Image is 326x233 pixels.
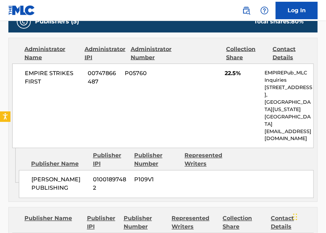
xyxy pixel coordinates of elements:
div: Contact Details [271,214,314,231]
span: 00747866487 [88,69,119,86]
span: P05760 [125,69,168,78]
img: help [260,6,269,15]
span: [PERSON_NAME] PUBLISHING [31,176,88,192]
span: 01001897482 [93,176,129,192]
div: Publisher IPI [93,152,129,168]
div: Collection Share [226,45,267,62]
img: search [242,6,251,15]
div: Collection Share [223,214,266,231]
p: [GEOGRAPHIC_DATA][US_STATE] [265,99,313,113]
div: Administrator Name [24,45,79,62]
div: Publisher Name [24,214,82,231]
div: Publisher Number [134,152,179,168]
a: Public Search [239,3,253,17]
span: P109V1 [134,176,179,184]
img: MLC Logo [8,5,35,15]
span: EMPIRE STRIKES FIRST [25,69,82,86]
p: [EMAIL_ADDRESS][DOMAIN_NAME] [265,128,313,143]
img: Publishers [20,17,28,26]
div: Drag [293,206,297,227]
div: Administrator IPI [85,45,125,62]
p: EMPIREPub_MLC Inquiries [265,69,313,84]
span: 80 % [291,18,304,25]
div: Help [258,3,271,17]
div: Contact Details [273,45,314,62]
p: [STREET_ADDRESS], [265,84,313,99]
div: Publisher Number [124,214,167,231]
iframe: Chat Widget [291,199,326,233]
p: [GEOGRAPHIC_DATA] [265,113,313,128]
div: Total shares: [254,17,304,26]
span: 22.5% [225,69,259,78]
div: Publisher Name [31,160,88,168]
div: Represented Writers [172,214,218,231]
a: Log In [276,2,318,19]
div: Administrator Number [131,45,172,62]
div: Represented Writers [184,152,230,168]
div: Publisher IPI [87,214,118,231]
h5: Publishers (5) [35,17,79,26]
